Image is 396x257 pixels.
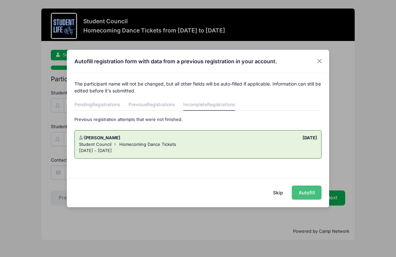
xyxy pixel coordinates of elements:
button: Autofill [292,186,322,200]
a: Previous [129,99,175,111]
span: Registrations [147,102,175,107]
a: Incomplete [183,99,235,111]
a: Pending [74,99,120,111]
p: Previous registration attempts that were not finished. [74,116,322,123]
span: Registrations [92,102,120,107]
p: The participant name will not be changed, but all other fields will be auto-filled if applicable.... [74,80,322,94]
span: Homecoming Dance Tickets [119,142,176,147]
span: Student Council [79,142,111,147]
button: Close [314,55,326,67]
div: [DATE] - [DATE] [79,148,317,154]
span: Registrations [207,102,235,107]
button: Skip [267,186,290,200]
h4: Autofill registration form with data from a previous registration in your account. [74,57,277,65]
div: [PERSON_NAME] [76,135,198,141]
div: [DATE] [198,135,320,141]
